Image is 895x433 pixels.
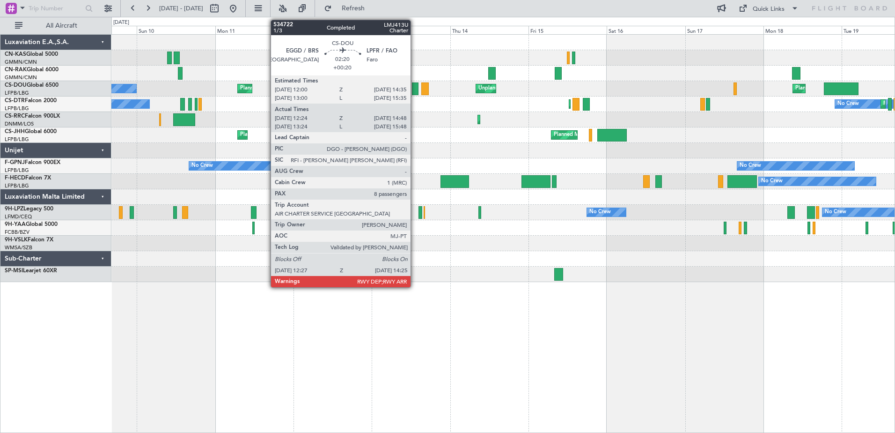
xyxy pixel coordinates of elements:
[5,268,23,274] span: SP-MSI
[5,160,25,165] span: F-GPNJ
[5,113,60,119] a: CS-RRCFalcon 900LX
[5,120,34,127] a: DNMM/LOS
[334,5,373,12] span: Refresh
[5,167,29,174] a: LFPB/LBG
[763,26,842,34] div: Mon 18
[5,105,29,112] a: LFPB/LBG
[400,97,448,111] div: Planned Maint Sofia
[159,4,203,13] span: [DATE] - [DATE]
[5,222,58,227] a: 9H-YAAGlobal 5000
[5,244,32,251] a: WMSA/SZB
[5,129,57,134] a: CS-JHHGlobal 6000
[685,26,763,34] div: Sun 17
[5,229,29,236] a: FCBB/BZV
[528,26,607,34] div: Fri 15
[5,67,59,73] a: CN-RAKGlobal 6000
[5,175,51,181] a: F-HECDFalcon 7X
[5,82,59,88] a: CS-DOUGlobal 6500
[5,213,32,220] a: LFMD/CEQ
[825,205,846,219] div: No Crew
[5,98,25,104] span: CS-DTR
[327,128,474,142] div: Planned Maint [GEOGRAPHIC_DATA] ([GEOGRAPHIC_DATA])
[293,26,372,34] div: Tue 12
[5,59,37,66] a: GMMN/CMN
[10,18,102,33] button: All Aircraft
[5,136,29,143] a: LFPB/LBG
[5,268,57,274] a: SP-MSILearjet 60XR
[837,97,859,111] div: No Crew
[5,52,58,57] a: CN-KASGlobal 5000
[5,206,53,212] a: 9H-LPZLegacy 500
[753,5,785,14] div: Quick Links
[5,182,29,189] a: LFPB/LBG
[450,26,528,34] div: Thu 14
[5,222,26,227] span: 9H-YAA
[5,160,60,165] a: F-GPNJFalcon 900EX
[5,74,37,81] a: GMMN/CMN
[24,22,99,29] span: All Aircraft
[5,98,57,104] a: CS-DTRFalcon 2000
[113,19,129,27] div: [DATE]
[215,26,293,34] div: Mon 11
[5,67,27,73] span: CN-RAK
[240,82,388,96] div: Planned Maint [GEOGRAPHIC_DATA] ([GEOGRAPHIC_DATA])
[5,82,27,88] span: CS-DOU
[761,174,783,188] div: No Crew
[734,1,803,16] button: Quick Links
[137,26,215,34] div: Sun 10
[5,206,23,212] span: 9H-LPZ
[5,237,53,243] a: 9H-VSLKFalcon 7X
[5,113,25,119] span: CS-RRC
[607,26,685,34] div: Sat 16
[554,128,701,142] div: Planned Maint [GEOGRAPHIC_DATA] ([GEOGRAPHIC_DATA])
[589,205,611,219] div: No Crew
[478,82,632,96] div: Unplanned Maint [GEOGRAPHIC_DATA] ([GEOGRAPHIC_DATA])
[5,129,25,134] span: CS-JHH
[240,128,388,142] div: Planned Maint [GEOGRAPHIC_DATA] ([GEOGRAPHIC_DATA])
[320,1,376,16] button: Refresh
[191,159,213,173] div: No Crew
[5,175,25,181] span: F-HECD
[5,90,29,97] a: LFPB/LBG
[29,1,82,15] input: Trip Number
[5,52,26,57] span: CN-KAS
[372,26,450,34] div: Wed 13
[740,159,761,173] div: No Crew
[5,237,28,243] span: 9H-VSLK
